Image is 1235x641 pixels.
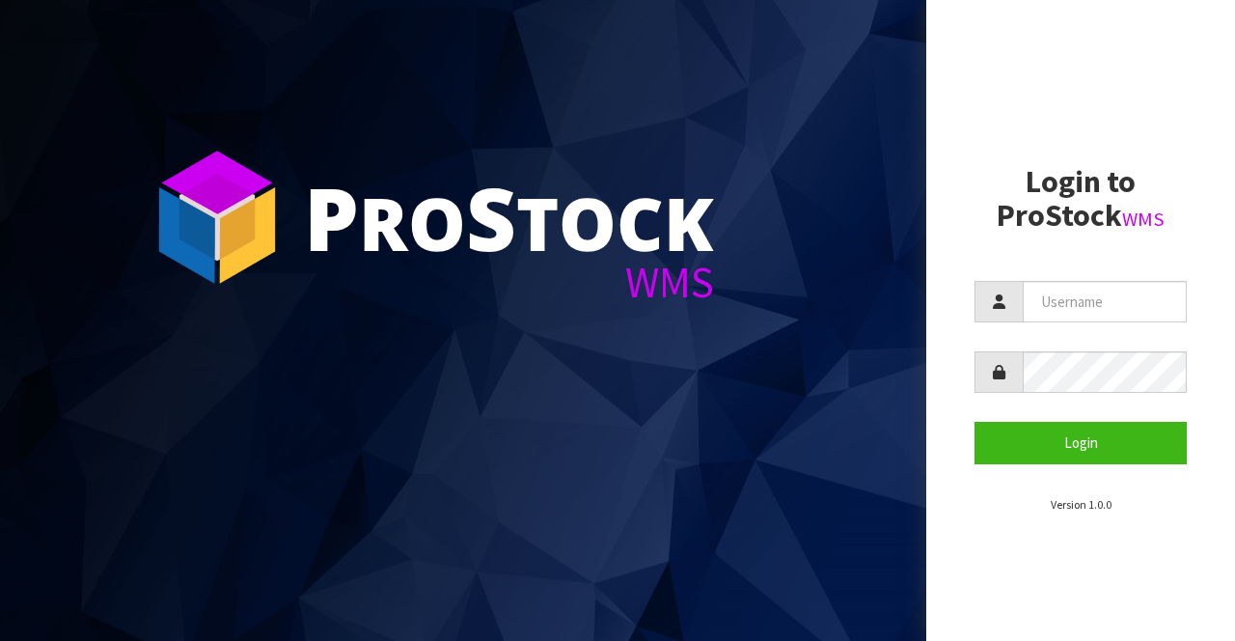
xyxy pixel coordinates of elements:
img: ProStock Cube [145,145,289,290]
small: Version 1.0.0 [1051,497,1111,512]
input: Username [1023,281,1187,322]
span: P [304,158,359,276]
h2: Login to ProStock [974,165,1187,233]
div: ro tock [304,174,714,261]
button: Login [974,422,1187,463]
div: WMS [304,261,714,304]
small: WMS [1122,207,1165,232]
span: S [466,158,516,276]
